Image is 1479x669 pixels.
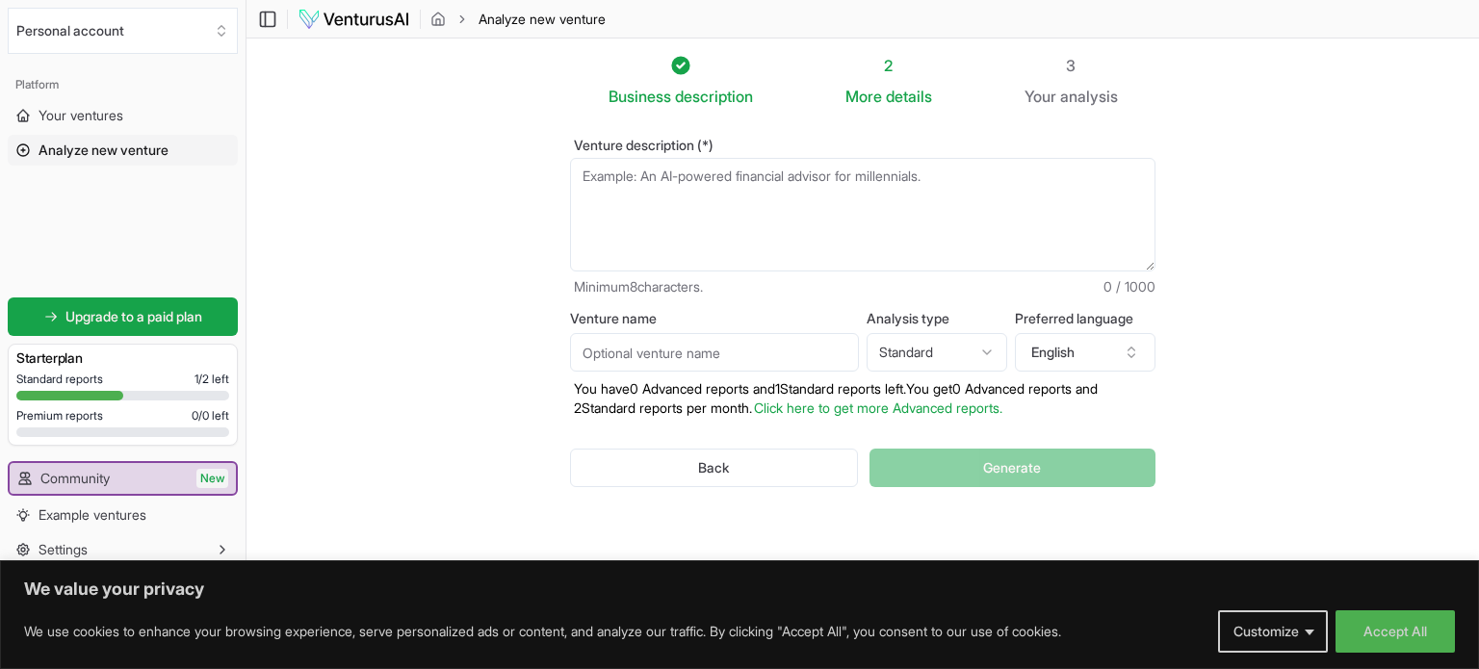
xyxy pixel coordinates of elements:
[609,85,671,108] span: Business
[1015,312,1155,325] label: Preferred language
[574,277,703,296] span: Minimum 8 characters.
[845,85,882,108] span: More
[196,469,228,488] span: New
[24,620,1061,643] p: We use cookies to enhance your browsing experience, serve personalized ads or content, and analyz...
[1025,54,1118,77] div: 3
[754,399,1002,416] a: Click here to get more Advanced reports.
[39,106,123,125] span: Your ventures
[8,297,238,336] a: Upgrade to a paid plan
[886,87,932,106] span: details
[867,312,1007,325] label: Analysis type
[8,534,238,565] button: Settings
[430,10,606,29] nav: breadcrumb
[570,449,858,487] button: Back
[1015,333,1155,372] button: English
[39,141,169,160] span: Analyze new venture
[1025,85,1056,108] span: Your
[10,463,236,494] a: CommunityNew
[8,8,238,54] button: Select an organization
[8,135,238,166] a: Analyze new venture
[298,8,410,31] img: logo
[195,372,229,387] span: 1 / 2 left
[8,100,238,131] a: Your ventures
[570,139,1155,152] label: Venture description (*)
[570,333,859,372] input: Optional venture name
[24,578,1455,601] p: We value your privacy
[40,469,110,488] span: Community
[8,69,238,100] div: Platform
[39,505,146,525] span: Example ventures
[16,372,103,387] span: Standard reports
[16,348,229,368] h3: Starter plan
[675,87,753,106] span: description
[1103,277,1155,296] span: 0 / 1000
[1060,87,1118,106] span: analysis
[8,500,238,530] a: Example ventures
[845,54,932,77] div: 2
[479,10,606,29] span: Analyze new venture
[65,307,202,326] span: Upgrade to a paid plan
[1336,610,1455,653] button: Accept All
[1218,610,1328,653] button: Customize
[16,408,103,424] span: Premium reports
[192,408,229,424] span: 0 / 0 left
[570,379,1155,418] p: You have 0 Advanced reports and 1 Standard reports left. Y ou get 0 Advanced reports and 2 Standa...
[39,540,88,559] span: Settings
[570,312,859,325] label: Venture name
